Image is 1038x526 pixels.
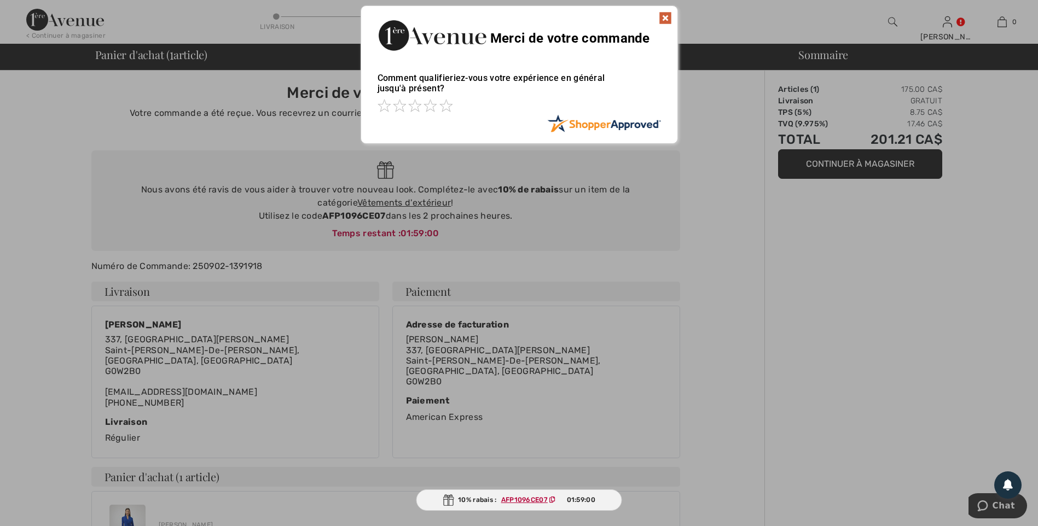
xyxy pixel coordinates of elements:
[659,11,672,25] img: x
[378,17,487,54] img: Merci de votre commande
[567,495,595,505] span: 01:59:00
[378,62,661,114] div: Comment qualifieriez-vous votre expérience en général jusqu'à présent?
[416,489,622,511] div: 10% rabais :
[501,496,548,504] ins: AFP1096CE07
[490,31,650,46] span: Merci de votre commande
[443,494,454,506] img: Gift.svg
[24,8,47,17] span: Chat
